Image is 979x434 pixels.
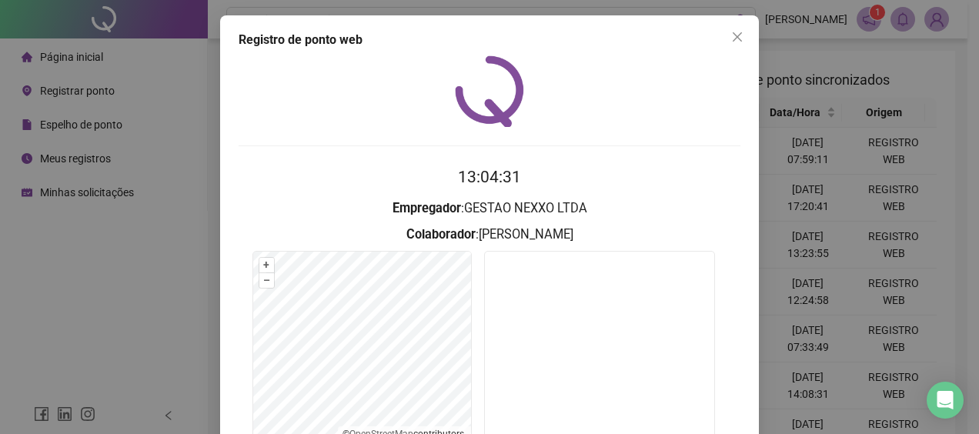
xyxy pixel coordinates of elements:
[458,168,521,186] time: 13:04:31
[406,227,476,242] strong: Colaborador
[259,273,274,288] button: –
[455,55,524,127] img: QRPoint
[731,31,743,43] span: close
[239,31,740,49] div: Registro de ponto web
[239,199,740,219] h3: : GESTAO NEXXO LTDA
[259,258,274,272] button: +
[239,225,740,245] h3: : [PERSON_NAME]
[393,201,461,215] strong: Empregador
[927,382,964,419] div: Open Intercom Messenger
[725,25,750,49] button: Close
